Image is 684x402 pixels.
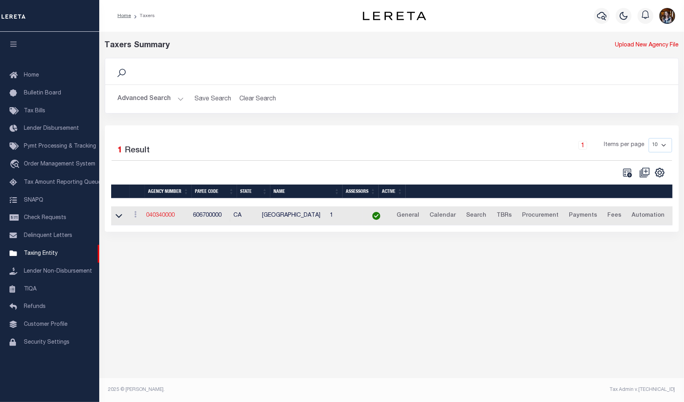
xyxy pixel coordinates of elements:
[343,185,379,198] th: Assessors: activate to sort column ascending
[105,40,532,52] div: Taxers Summary
[190,91,236,107] button: Save Search
[24,322,67,327] span: Customer Profile
[230,206,259,226] td: CA
[372,212,380,220] img: check-icon-green.svg
[24,162,95,167] span: Order Management System
[237,185,270,198] th: State: activate to sort column ascending
[24,108,45,114] span: Tax Bills
[24,286,37,292] span: TIQA
[565,210,601,222] a: Payments
[190,206,230,226] td: 606700000
[125,144,150,157] label: Result
[24,126,79,131] span: Lender Disbursement
[604,141,645,150] span: Items per page
[24,251,58,256] span: Taxing Entity
[604,210,625,222] a: Fees
[518,210,562,222] a: Procurement
[236,91,279,107] button: Clear Search
[426,210,459,222] a: Calendar
[24,180,101,185] span: Tax Amount Reporting Queue
[363,12,426,20] img: logo-dark.svg
[398,386,675,393] div: Tax Admin v.[TECHNICAL_ID]
[327,206,363,226] td: 1
[393,210,423,222] a: General
[192,185,237,198] th: Payee Code: activate to sort column ascending
[259,206,327,226] td: [GEOGRAPHIC_DATA]
[24,215,66,221] span: Check Requests
[118,13,131,18] a: Home
[270,185,343,198] th: Name: activate to sort column ascending
[102,386,392,393] div: 2025 © [PERSON_NAME].
[24,304,46,310] span: Refunds
[24,197,43,203] span: SNAPQ
[493,210,515,222] a: TBRs
[145,185,192,198] th: Agency Number: activate to sort column ascending
[10,160,22,170] i: travel_explore
[118,91,184,107] button: Advanced Search
[24,340,69,345] span: Security Settings
[628,210,668,222] a: Automation
[24,90,61,96] span: Bulletin Board
[131,12,155,19] li: Taxers
[24,144,96,149] span: Pymt Processing & Tracking
[24,269,92,274] span: Lender Non-Disbursement
[462,210,490,222] a: Search
[578,141,587,150] a: 1
[24,233,72,239] span: Delinquent Letters
[118,146,123,155] span: 1
[379,185,406,198] th: Active: activate to sort column ascending
[146,213,175,218] a: 040340000
[615,41,679,50] a: Upload New Agency File
[24,73,39,78] span: Home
